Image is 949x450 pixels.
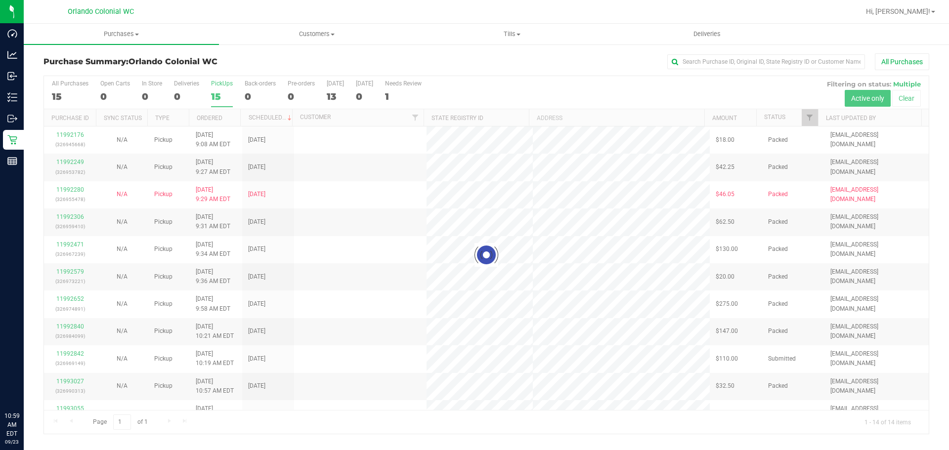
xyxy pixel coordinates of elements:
span: Orlando Colonial WC [129,57,217,66]
iframe: Resource center unread badge [29,369,41,381]
inline-svg: Reports [7,156,17,166]
span: Customers [219,30,414,39]
inline-svg: Dashboard [7,29,17,39]
span: Orlando Colonial WC [68,7,134,16]
button: All Purchases [875,53,929,70]
inline-svg: Analytics [7,50,17,60]
inline-svg: Outbound [7,114,17,123]
p: 10:59 AM EDT [4,411,19,438]
a: Tills [414,24,609,44]
span: Hi, [PERSON_NAME]! [866,7,930,15]
a: Deliveries [609,24,805,44]
h3: Purchase Summary: [43,57,339,66]
p: 09/23 [4,438,19,446]
input: Search Purchase ID, Original ID, State Registry ID or Customer Name... [667,54,865,69]
span: Tills [415,30,609,39]
iframe: Resource center [10,371,40,401]
inline-svg: Inbound [7,71,17,81]
inline-svg: Retail [7,135,17,145]
span: Deliveries [680,30,734,39]
a: Purchases [24,24,219,44]
span: Purchases [24,30,219,39]
inline-svg: Inventory [7,92,17,102]
a: Customers [219,24,414,44]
